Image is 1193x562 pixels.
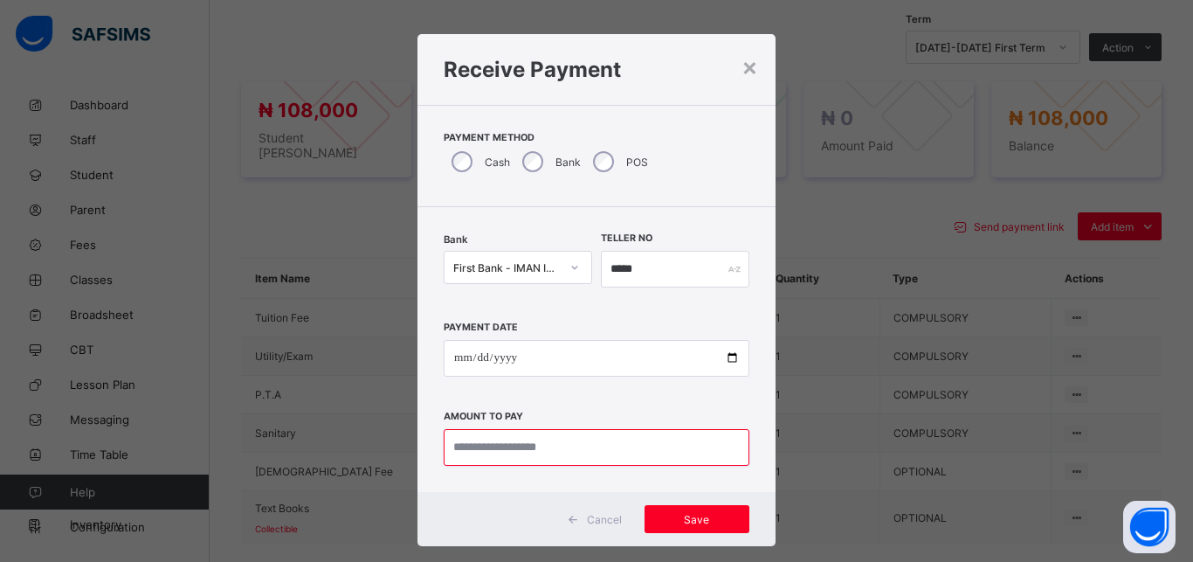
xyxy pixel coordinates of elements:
span: Bank [444,233,467,246]
label: POS [626,156,648,169]
div: First Bank - IMAN INTERNATIONAL SCHOOL & TEACHING HOSPITAL [453,261,560,274]
span: Save [658,513,736,526]
label: Teller No [601,232,652,244]
div: × [741,52,758,81]
label: Amount to pay [444,411,523,422]
label: Cash [485,156,510,169]
h1: Receive Payment [444,57,749,82]
label: Bank [555,156,581,169]
button: Open asap [1123,501,1176,553]
label: Payment Date [444,322,518,333]
span: Cancel [587,513,622,526]
span: Payment Method [444,132,749,143]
